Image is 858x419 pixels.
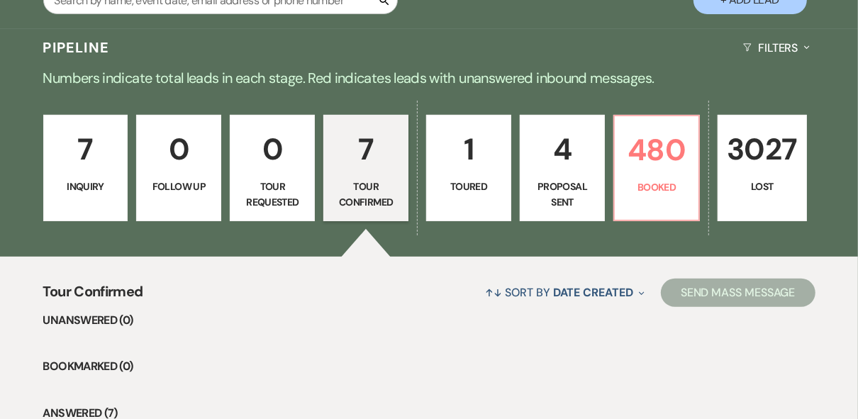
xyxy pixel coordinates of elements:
p: Tour Requested [239,179,306,211]
p: Inquiry [52,179,119,194]
p: Toured [435,179,502,194]
p: 7 [52,125,119,173]
a: 3027Lost [718,115,806,221]
button: Sort By Date Created [480,274,650,311]
a: 0Follow Up [136,115,221,221]
a: 480Booked [613,115,700,221]
p: 7 [333,125,399,173]
a: 0Tour Requested [230,115,315,221]
p: Lost [727,179,797,194]
button: Send Mass Message [661,279,815,307]
p: 0 [239,125,306,173]
span: Tour Confirmed [43,281,143,311]
a: 7Inquiry [43,115,128,221]
h3: Pipeline [43,38,110,57]
button: Filters [737,29,815,67]
p: 480 [623,126,690,174]
a: 1Toured [426,115,511,221]
p: Follow Up [145,179,212,194]
li: Bookmarked (0) [43,357,815,376]
span: ↑↓ [486,285,503,300]
p: 3027 [727,125,797,173]
p: 1 [435,125,502,173]
p: 0 [145,125,212,173]
span: Date Created [553,285,633,300]
p: 4 [529,125,596,173]
p: Proposal Sent [529,179,596,211]
a: 7Tour Confirmed [323,115,408,221]
a: 4Proposal Sent [520,115,605,221]
li: Unanswered (0) [43,311,815,330]
p: Booked [623,179,690,195]
p: Tour Confirmed [333,179,399,211]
